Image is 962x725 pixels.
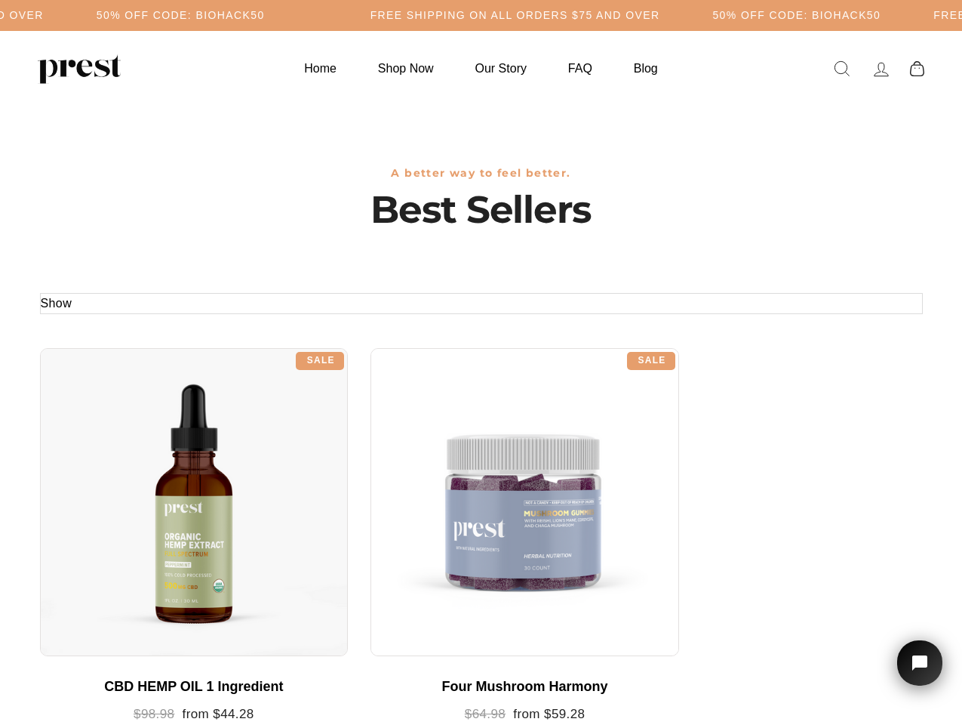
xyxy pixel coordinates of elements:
[55,707,333,723] div: from $44.28
[285,54,676,83] ul: Primary
[55,679,333,696] div: CBD HEMP OIL 1 Ingredient
[38,54,121,84] img: PREST ORGANICS
[97,9,265,22] h5: 50% OFF CODE: BIOHACK50
[456,54,546,83] a: Our Story
[465,707,506,721] span: $64.98
[134,707,174,721] span: $98.98
[285,54,355,83] a: Home
[359,54,453,83] a: Shop Now
[549,54,611,83] a: FAQ
[41,294,72,313] button: Show
[615,54,677,83] a: Blog
[386,707,664,723] div: from $59.28
[877,619,962,725] iframe: Tidio Chat
[370,9,660,22] h5: Free Shipping on all orders $75 and over
[712,9,881,22] h5: 50% OFF CODE: BIOHACK50
[40,187,923,233] h1: Best Sellers
[296,352,344,370] div: Sale
[627,352,675,370] div: Sale
[40,167,923,180] h3: A better way to feel better.
[386,679,664,696] div: Four Mushroom Harmony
